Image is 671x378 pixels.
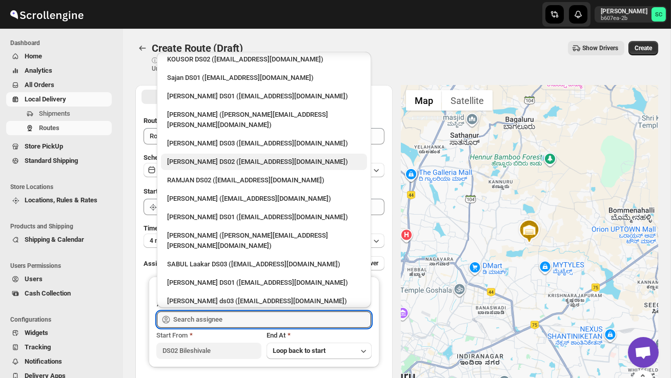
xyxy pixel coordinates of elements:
button: Show satellite imagery [442,90,493,111]
div: [PERSON_NAME] DS02 ([EMAIL_ADDRESS][DOMAIN_NAME]) [167,157,361,167]
span: Show Drivers [582,44,618,52]
span: Dashboard [10,39,116,47]
span: Tracking [25,343,51,351]
button: Routes [6,121,112,135]
li: Kousar Khan DS01 (kifikak673@cspaus.com) [157,272,371,291]
span: Standard Shipping [25,157,78,164]
text: SC [655,11,662,18]
span: Scheduled for [144,154,185,161]
button: Create [628,41,658,55]
span: Analytics [25,67,52,74]
div: KOUSOR DS02 ([EMAIL_ADDRESS][DOMAIN_NAME]) [167,54,361,65]
span: Cash Collection [25,289,71,297]
span: Store Locations [10,183,116,191]
span: Notifications [25,358,62,365]
span: Start Location (Warehouse) [144,187,225,195]
input: Eg: Bengaluru Route [144,128,384,144]
span: Local Delivery [25,95,66,103]
span: Shipping & Calendar [25,236,84,243]
div: End At [267,330,372,341]
div: SABUL Laakar DS03 ([EMAIL_ADDRESS][DOMAIN_NAME]) [167,259,361,269]
div: [PERSON_NAME] DS03 ([EMAIL_ADDRESS][DOMAIN_NAME]) [167,138,361,149]
span: Users [25,275,43,283]
button: Notifications [6,354,112,369]
li: Mohim uddin DS03 (veyanal843@bizmud.com) [157,133,371,152]
p: [PERSON_NAME] [601,7,647,15]
button: Tracking [6,340,112,354]
button: Widgets [6,326,112,340]
button: Locations, Rules & Rates [6,193,112,207]
span: Configurations [10,316,116,324]
span: Sanjay chetri [652,7,666,22]
p: ⓘ Shipments can also be added from Shipments menu Unrouted tab [152,56,313,73]
li: RAMJAN DS02 (rixatoc168@evoxury.com) [157,170,371,188]
span: Assign to [144,260,171,267]
span: 4 minutes [150,237,177,245]
div: Sajan DS01 ([EMAIL_ADDRESS][DOMAIN_NAME]) [167,73,361,83]
li: KOUSOR DS02 (xivebi6567@decodewp.com) [157,49,371,68]
li: Romil Seth (romil.seth@home-run.co) [157,225,371,254]
li: MOSTUFA DS02 (laget84182@euleina.com) [157,152,371,170]
div: [PERSON_NAME] ([EMAIL_ADDRESS][DOMAIN_NAME]) [167,194,361,204]
img: ScrollEngine [8,2,85,27]
li: Satish kumar veera (tehaxi9762@chaublog.com) [157,188,371,207]
span: Loop back to start [273,347,326,354]
span: Widgets [25,329,48,337]
button: User menu [595,6,667,23]
span: All Orders [25,81,54,89]
button: Shipping & Calendar [6,233,112,247]
button: Users [6,272,112,286]
li: Sajan DS01 (lofadat883@coderdir.com) [157,68,371,86]
span: Start From [156,331,188,339]
span: Routes [39,124,59,132]
button: Show Drivers [568,41,624,55]
div: [PERSON_NAME] DS01 ([EMAIL_ADDRESS][DOMAIN_NAME]) [167,212,361,222]
div: [PERSON_NAME] DS01 ([EMAIL_ADDRESS][DOMAIN_NAME]) [167,91,361,101]
span: Shipments [39,110,70,117]
button: All Orders [6,78,112,92]
span: Create [635,44,652,52]
li: Narjit Magar (narjit.magar@home-run.co) [157,104,371,133]
button: Show street map [406,90,442,111]
button: Loop back to start [267,343,372,359]
div: [PERSON_NAME] ([PERSON_NAME][EMAIL_ADDRESS][PERSON_NAME][DOMAIN_NAME]) [167,110,361,130]
button: Routes [135,41,150,55]
button: Cash Collection [6,286,112,301]
div: Open chat [628,337,659,368]
button: Shipments [6,107,112,121]
span: Store PickUp [25,142,63,150]
button: Analytics [6,64,112,78]
button: 4 minutes [144,234,384,248]
span: Create Route (Draft) [152,42,243,54]
div: RAMJAN DS02 ([EMAIL_ADDRESS][DOMAIN_NAME]) [167,175,361,185]
span: Home [25,52,42,60]
span: Products and Shipping [10,222,116,230]
button: [DATE]|[DATE] [144,163,384,177]
input: Search assignee [173,311,371,328]
span: Route Name [144,117,179,124]
li: Jubed DS01 (gedoc78193@dariolo.com) [157,86,371,104]
li: Saharul DS01 (yedesam921@cavoyar.com) [157,207,371,225]
span: Locations, Rules & Rates [25,196,97,204]
div: [PERSON_NAME] ([PERSON_NAME][EMAIL_ADDRESS][PERSON_NAME][DOMAIN_NAME]) [167,230,361,251]
button: All Route Options [141,90,263,104]
div: [PERSON_NAME] DS01 ([EMAIL_ADDRESS][DOMAIN_NAME]) [167,278,361,288]
p: b607ea-2b [601,15,647,22]
div: [PERSON_NAME] ds03 ([EMAIL_ADDRESS][DOMAIN_NAME]) [167,296,361,306]
span: Users Permissions [10,262,116,270]
li: SABUL Laakar DS03 (pokogin390@dextrago.com) [157,254,371,272]
li: Abdul Ahmed Laskar ds03 (dofesex377@dextrago.com) [157,291,371,309]
button: Home [6,49,112,64]
span: Time Per Stop [144,224,185,232]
